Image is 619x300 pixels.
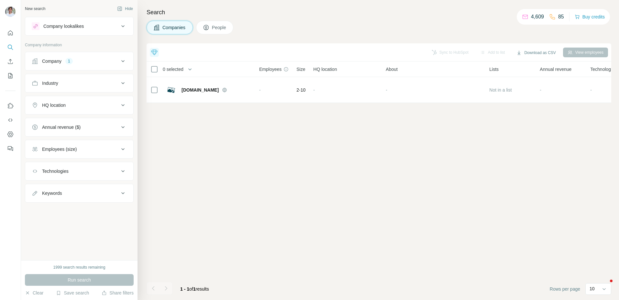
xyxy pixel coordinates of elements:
button: Save search [56,290,89,296]
button: Enrich CSV [5,56,16,67]
span: Rows per page [550,286,580,292]
button: Hide [113,4,138,14]
h4: Search [147,8,611,17]
span: HQ location [313,66,337,72]
span: 0 selected [163,66,183,72]
p: 85 [558,13,564,21]
span: - [259,87,261,93]
span: People [212,24,227,31]
button: Share filters [102,290,134,296]
div: 1999 search results remaining [53,264,105,270]
span: Annual revenue [540,66,571,72]
span: Companies [162,24,186,31]
button: Employees (size) [25,141,133,157]
p: 4,609 [531,13,544,21]
button: My lists [5,70,16,82]
span: [DOMAIN_NAME] [182,87,219,93]
span: Employees [259,66,282,72]
div: Technologies [42,168,69,174]
span: Size [296,66,305,72]
span: 2-10 [296,87,305,93]
p: Company information [25,42,134,48]
div: Keywords [42,190,62,196]
span: Not in a list [489,87,512,93]
div: Employees (size) [42,146,77,152]
button: Company lookalikes [25,18,133,34]
div: 1 [65,58,73,64]
p: 10 [590,285,595,292]
span: Lists [489,66,499,72]
span: - [386,87,387,93]
img: Avatar [5,6,16,17]
button: Annual revenue ($) [25,119,133,135]
div: Industry [42,80,58,86]
span: - [540,87,541,93]
iframe: Intercom live chat [597,278,613,294]
div: Company [42,58,61,64]
button: Download as CSV [512,48,560,58]
div: HQ location [42,102,66,108]
button: Quick start [5,27,16,39]
button: Use Surfe API [5,114,16,126]
div: Annual revenue ($) [42,124,81,130]
span: results [180,286,209,292]
span: of [189,286,193,292]
button: Feedback [5,143,16,154]
span: - [590,87,592,93]
button: Clear [25,290,43,296]
span: Technologies [590,66,617,72]
span: About [386,66,398,72]
button: Technologies [25,163,133,179]
button: Keywords [25,185,133,201]
span: - [313,87,315,93]
button: Dashboard [5,128,16,140]
span: 1 - 1 [180,286,189,292]
button: Industry [25,75,133,91]
div: Company lookalikes [43,23,84,29]
span: 1 [193,286,196,292]
img: Logo of seatgeek.us [166,85,176,95]
button: Buy credits [575,12,605,21]
button: HQ location [25,97,133,113]
button: Use Surfe on LinkedIn [5,100,16,112]
div: New search [25,6,45,12]
button: Company1 [25,53,133,69]
button: Search [5,41,16,53]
